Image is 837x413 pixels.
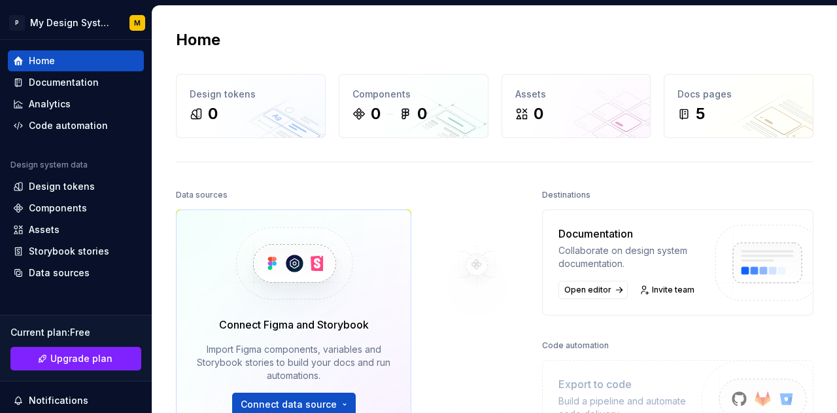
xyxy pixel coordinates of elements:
[29,119,108,132] div: Code automation
[208,103,218,124] div: 0
[8,72,144,93] a: Documentation
[3,9,149,37] button: PMy Design SystemM
[241,398,337,411] span: Connect data source
[8,115,144,136] a: Code automation
[8,262,144,283] a: Data sources
[8,94,144,115] a: Analytics
[371,103,381,124] div: 0
[29,202,87,215] div: Components
[176,186,228,204] div: Data sources
[502,74,651,138] a: Assets0
[8,241,144,262] a: Storybook stories
[339,74,488,138] a: Components00
[558,376,700,392] div: Export to code
[534,103,543,124] div: 0
[9,15,25,31] div: P
[542,336,609,355] div: Code automation
[8,176,144,197] a: Design tokens
[352,88,475,101] div: Components
[29,394,88,407] div: Notifications
[696,103,705,124] div: 5
[29,98,71,111] div: Analytics
[134,18,141,28] div: M
[29,245,109,258] div: Storybook stories
[29,54,55,67] div: Home
[8,219,144,240] a: Assets
[8,50,144,71] a: Home
[558,281,628,299] a: Open editor
[176,29,220,50] h2: Home
[29,223,60,236] div: Assets
[10,160,88,170] div: Design system data
[652,285,694,295] span: Invite team
[558,244,700,270] div: Collaborate on design system documentation.
[542,186,590,204] div: Destinations
[10,347,141,370] a: Upgrade plan
[558,226,700,242] div: Documentation
[29,180,95,193] div: Design tokens
[190,88,312,101] div: Design tokens
[564,285,611,295] span: Open editor
[677,88,800,101] div: Docs pages
[417,103,427,124] div: 0
[8,390,144,411] button: Notifications
[219,317,369,332] div: Connect Figma and Storybook
[30,16,114,29] div: My Design System
[50,352,112,365] span: Upgrade plan
[10,326,141,339] div: Current plan : Free
[29,76,99,89] div: Documentation
[29,266,90,279] div: Data sources
[8,198,144,219] a: Components
[636,281,700,299] a: Invite team
[664,74,813,138] a: Docs pages5
[195,343,392,382] div: Import Figma components, variables and Storybook stories to build your docs and run automations.
[176,74,326,138] a: Design tokens0
[515,88,638,101] div: Assets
